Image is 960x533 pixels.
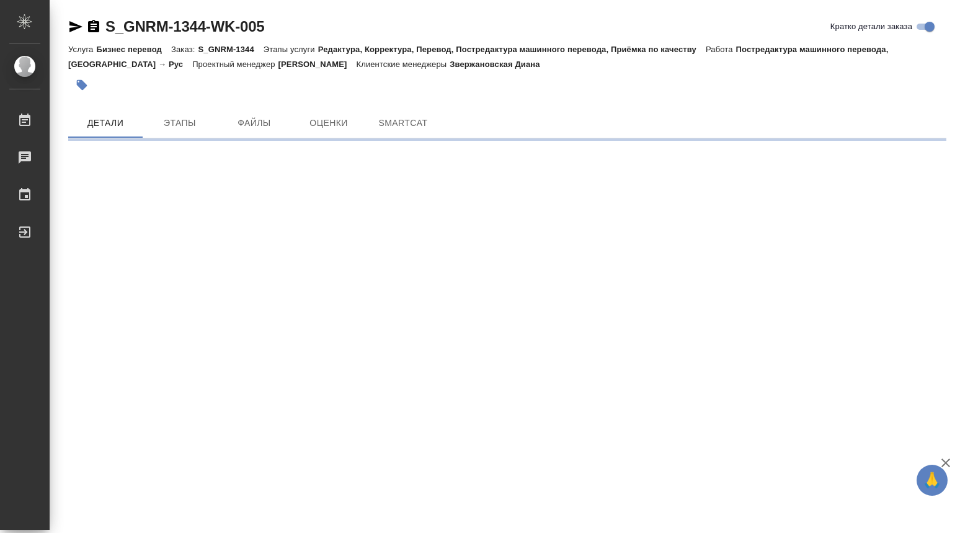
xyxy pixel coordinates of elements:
[76,115,135,131] span: Детали
[105,18,264,35] a: S_GNRM-1344-WK-005
[150,115,210,131] span: Этапы
[830,20,912,33] span: Кратко детали заказа
[264,45,318,54] p: Этапы услуги
[96,45,171,54] p: Бизнес перевод
[171,45,198,54] p: Заказ:
[922,467,943,493] span: 🙏
[68,19,83,34] button: Скопировать ссылку для ЯМессенджера
[299,115,358,131] span: Оценки
[224,115,284,131] span: Файлы
[192,60,278,69] p: Проектный менеджер
[356,60,450,69] p: Клиентские менеджеры
[373,115,433,131] span: SmartCat
[450,60,549,69] p: Звержановская Диана
[68,71,96,99] button: Добавить тэг
[68,45,96,54] p: Услуга
[917,465,948,496] button: 🙏
[318,45,706,54] p: Редактура, Корректура, Перевод, Постредактура машинного перевода, Приёмка по качеству
[198,45,263,54] p: S_GNRM-1344
[706,45,736,54] p: Работа
[86,19,101,34] button: Скопировать ссылку
[278,60,357,69] p: [PERSON_NAME]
